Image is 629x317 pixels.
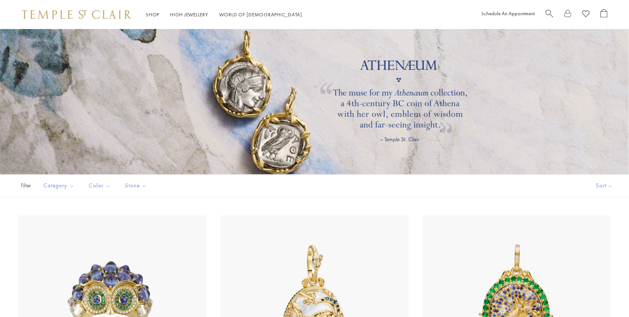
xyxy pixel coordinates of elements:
[146,11,159,18] a: ShopShop
[120,178,152,194] button: Stone
[40,181,80,190] span: Category
[85,181,116,190] span: Color
[580,175,629,197] button: Show sort by
[83,178,116,194] button: Color
[170,11,208,18] a: High JewelleryHigh Jewellery
[546,9,553,20] a: Search
[122,181,152,190] span: Stone
[146,10,302,19] nav: Main navigation
[600,9,607,20] a: Open Shopping Bag
[582,9,589,20] a: View Wishlist
[219,11,302,18] a: World of [DEMOGRAPHIC_DATA]World of [DEMOGRAPHIC_DATA]
[22,10,131,19] img: Temple St. Clair
[38,178,80,194] button: Category
[481,10,535,17] a: Schedule An Appointment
